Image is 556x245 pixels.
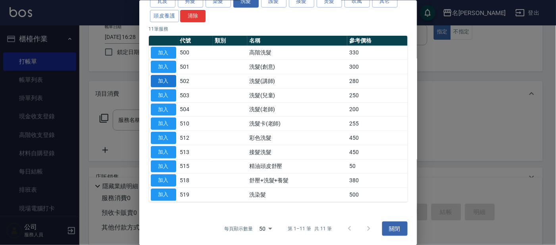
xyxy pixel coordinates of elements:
button: 清除 [180,10,206,22]
td: 501 [178,60,213,74]
td: 精油頭皮舒壓 [247,159,347,174]
td: 510 [178,116,213,131]
p: 11 筆服務 [149,25,408,32]
th: 參考價格 [347,35,407,46]
button: 加入 [151,189,176,201]
button: 加入 [151,146,176,158]
td: 洗髮卡(老師) [247,116,347,131]
td: 380 [347,173,407,187]
button: 加入 [151,46,176,59]
td: 50 [347,159,407,174]
td: 200 [347,102,407,117]
button: 加入 [151,132,176,144]
td: 450 [347,131,407,145]
td: 洗髮(老師) [247,102,347,117]
td: 舒壓+洗髮+養髮 [247,173,347,187]
td: 500 [178,46,213,60]
td: 洗染髮 [247,187,347,202]
td: 450 [347,145,407,159]
button: 加入 [151,75,176,87]
td: 500 [347,187,407,202]
td: 彩色洗髮 [247,131,347,145]
button: 頭皮養護 [150,10,179,22]
th: 代號 [178,35,213,46]
th: 類別 [213,35,247,46]
td: 250 [347,88,407,102]
button: 加入 [151,61,176,73]
p: 每頁顯示數量 [224,225,253,232]
td: 504 [178,102,213,117]
button: 加入 [151,174,176,187]
td: 接髮洗髮 [247,145,347,159]
th: 名稱 [247,35,347,46]
td: 255 [347,116,407,131]
td: 洗髮(創意) [247,60,347,74]
td: 330 [347,46,407,60]
td: 502 [178,74,213,88]
button: 加入 [151,160,176,172]
div: 50 [256,218,275,239]
button: 關閉 [382,221,408,236]
td: 519 [178,187,213,202]
td: 300 [347,60,407,74]
td: 503 [178,88,213,102]
button: 加入 [151,118,176,130]
td: 洗髮(兒童) [247,88,347,102]
p: 第 1–11 筆 共 11 筆 [288,225,332,232]
td: 513 [178,145,213,159]
button: 加入 [151,103,176,116]
td: 518 [178,173,213,187]
td: 280 [347,74,407,88]
td: 515 [178,159,213,174]
td: 512 [178,131,213,145]
td: 洗髮(講師) [247,74,347,88]
button: 加入 [151,89,176,101]
td: 高階洗髮 [247,46,347,60]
